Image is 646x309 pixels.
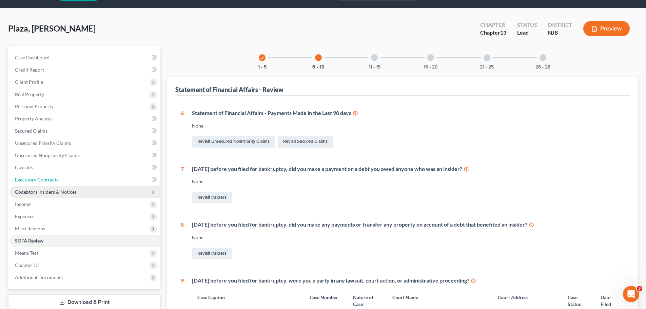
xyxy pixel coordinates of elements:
[15,226,45,231] span: Miscellaneous
[15,262,39,268] span: Chapter 13
[15,67,44,73] span: Credit Report
[192,165,624,173] div: [DATE] before you filed for bankruptcy, did you make a payment on a debt you owed anyone who was ...
[15,274,63,280] span: Additional Documents
[15,79,43,85] span: Client Profile
[260,56,265,60] i: check
[15,238,43,244] span: SOFA Review
[192,221,624,229] div: [DATE] before you filed for bankruptcy, did you make any payments or transfer any property on acc...
[15,177,58,182] span: Executory Contracts
[278,136,333,148] a: Revisit Secured Claims
[548,21,572,29] div: District
[312,65,325,70] button: 6 - 10
[15,116,53,121] span: Property Analysis
[15,250,38,256] span: Means Test
[181,109,184,149] div: 6
[369,65,380,70] button: 11 - 15
[517,21,537,29] div: Status
[480,65,494,70] button: 21 - 25
[424,65,438,70] button: 16 - 20
[9,161,160,174] a: Lawsuits
[15,152,80,158] span: Unsecured Nonpriority Claims
[15,103,54,109] span: Personal Property
[192,248,232,259] a: Revisit Insiders
[9,52,160,64] a: Case Dashboard
[258,65,267,70] button: 1 - 5
[637,286,642,291] span: 3
[15,140,71,146] span: Unsecured Priority Claims
[192,234,624,241] div: None
[15,189,77,195] span: Codebtors Insiders & Notices
[623,286,639,302] iframe: Intercom live chat
[8,23,96,33] span: Plaza, [PERSON_NAME]
[15,128,47,134] span: Secured Claims
[192,122,624,129] div: None
[9,125,160,137] a: Secured Claims
[15,91,44,97] span: Real Property
[9,149,160,161] a: Unsecured Nonpriority Claims
[192,109,624,117] div: Statement of Financial Affairs - Payments Made in the Last 90 days
[9,235,160,247] a: SOFA Review
[9,174,160,186] a: Executory Contracts
[9,137,160,149] a: Unsecured Priority Claims
[192,136,275,148] a: Revisit Unsecured NonPriority Claims
[9,64,160,76] a: Credit Report
[181,165,184,205] div: 7
[192,277,624,285] div: [DATE] before you filed for bankruptcy, were you a party in any lawsuit, court action, or adminis...
[175,85,283,94] div: Statement of Financial Affairs - Review
[181,221,184,260] div: 8
[9,113,160,125] a: Property Analysis
[15,55,50,60] span: Case Dashboard
[517,29,537,37] div: Lead
[480,29,506,37] div: Chapter
[535,65,550,70] button: 26 - 28
[548,29,572,37] div: NJB
[583,21,630,36] button: Preview
[192,178,624,185] div: None
[15,201,31,207] span: Income
[15,213,34,219] span: Expenses
[15,165,33,170] span: Lawsuits
[480,21,506,29] div: Chapter
[192,192,232,203] a: Revisit Insiders
[500,29,506,36] span: 13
